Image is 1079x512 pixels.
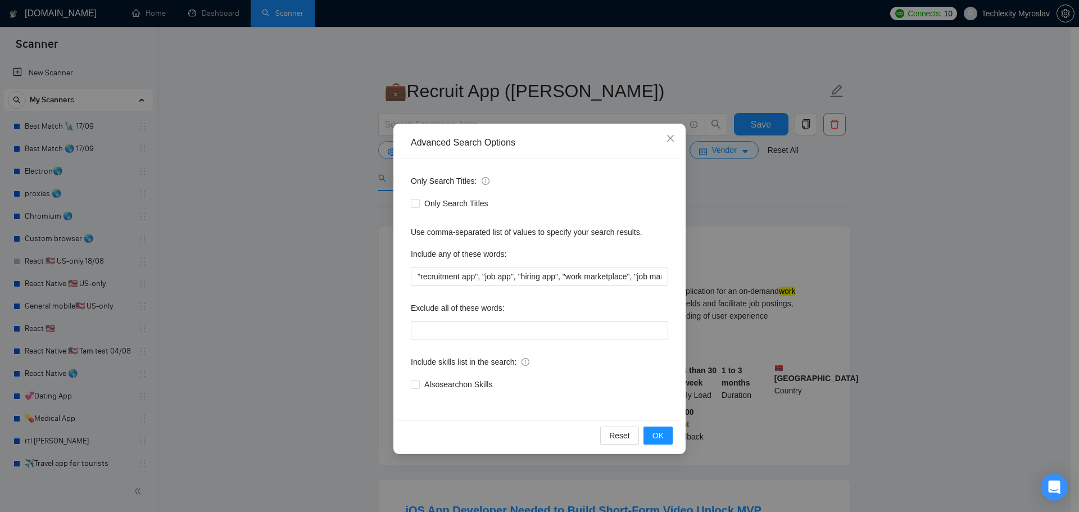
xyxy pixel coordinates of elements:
span: Include skills list in the search: [411,356,529,368]
span: close [666,134,675,143]
span: Only Search Titles: [411,175,489,187]
div: Use comma-separated list of values to specify your search results. [411,226,668,238]
button: Close [655,124,686,154]
label: Include any of these words: [411,245,506,263]
span: Also search on Skills [420,378,497,391]
span: Only Search Titles [420,197,493,210]
span: Reset [609,429,630,442]
span: info-circle [482,177,489,185]
label: Exclude all of these words: [411,299,505,317]
button: Reset [600,427,639,445]
span: info-circle [522,358,529,366]
span: OK [652,429,664,442]
button: OK [643,427,673,445]
div: Open Intercom Messenger [1041,474,1068,501]
div: Advanced Search Options [411,137,668,149]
